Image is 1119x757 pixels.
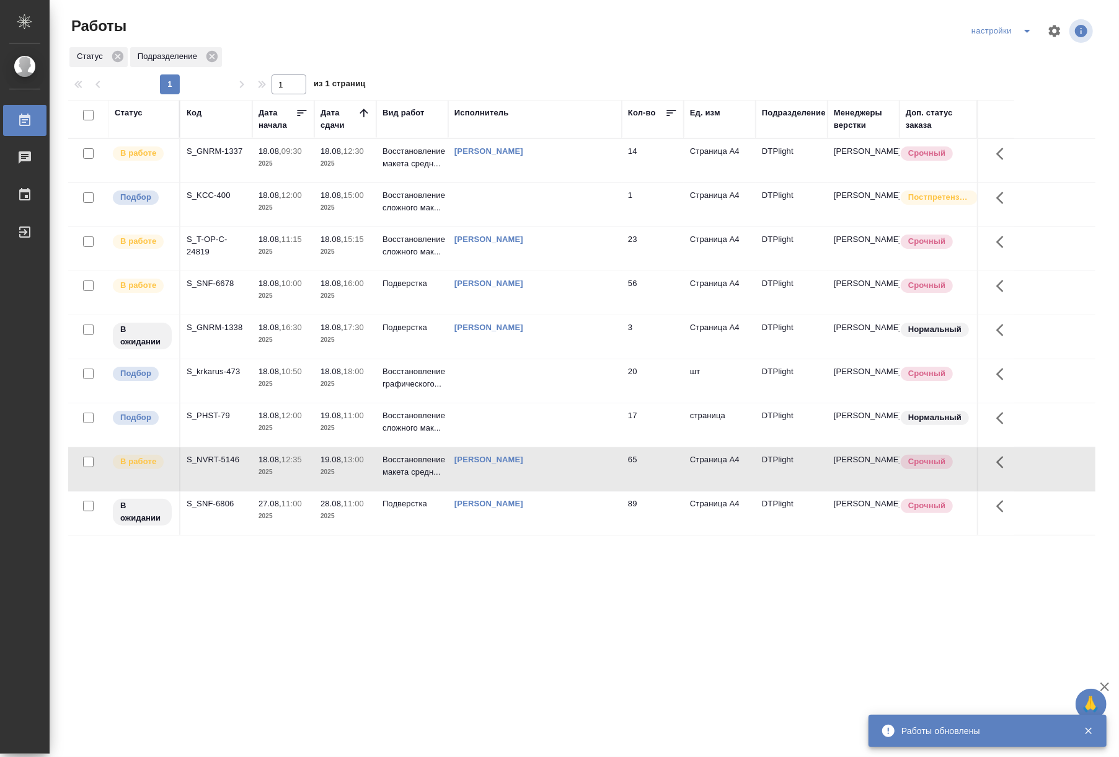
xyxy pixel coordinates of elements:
p: 18.08, [321,190,343,200]
p: 18.08, [259,367,281,376]
td: шт [684,359,756,403]
p: [PERSON_NAME] [834,410,893,422]
p: Нормальный [908,323,962,336]
div: S_SNF-6806 [187,498,246,510]
td: 56 [622,271,684,315]
p: Срочный [908,279,945,292]
button: 🙏 [1076,689,1107,720]
p: 12:00 [281,190,302,200]
button: Закрыть [1076,725,1101,737]
p: 2025 [321,202,370,214]
td: Страница А4 [684,139,756,182]
p: [PERSON_NAME] [834,189,893,202]
div: Исполнитель выполняет работу [112,145,173,162]
p: Постпретензионный [908,191,970,204]
p: 17:30 [343,323,364,332]
p: 18.08, [321,235,343,244]
td: Страница А4 [684,183,756,226]
p: 2025 [321,158,370,170]
div: split button [968,21,1040,41]
div: S_GNRM-1338 [187,321,246,334]
p: [PERSON_NAME] [834,233,893,246]
div: S_krkarus-473 [187,365,246,378]
a: [PERSON_NAME] [454,499,523,508]
td: 3 [622,315,684,359]
a: [PERSON_NAME] [454,455,523,464]
p: Статус [77,50,107,63]
p: 19.08, [321,411,343,420]
div: Дата сдачи [321,107,358,132]
p: 10:00 [281,279,302,288]
td: DTPlight [756,403,828,447]
p: 2025 [259,378,308,390]
p: 11:00 [343,499,364,508]
p: 2025 [321,290,370,302]
button: Здесь прячутся важные кнопки [989,315,1019,345]
div: S_T-OP-C-24819 [187,233,246,258]
p: В работе [120,279,156,292]
td: Страница А4 [684,447,756,491]
div: S_KCC-400 [187,189,246,202]
p: 15:15 [343,235,364,244]
p: Срочный [908,499,945,512]
a: [PERSON_NAME] [454,146,523,156]
p: [PERSON_NAME] [834,454,893,466]
p: 11:00 [343,411,364,420]
p: Срочный [908,367,945,380]
div: S_SNF-6678 [187,277,246,290]
p: 15:00 [343,190,364,200]
p: Подверстка [383,277,442,290]
span: 🙏 [1081,691,1102,717]
p: 10:50 [281,367,302,376]
p: 16:00 [343,279,364,288]
p: [PERSON_NAME] [834,365,893,378]
button: Здесь прячутся важные кнопки [989,491,1019,521]
div: Можно подбирать исполнителей [112,410,173,426]
td: страница [684,403,756,447]
p: 2025 [259,334,308,346]
td: Страница А4 [684,491,756,535]
td: 89 [622,491,684,535]
p: Срочный [908,455,945,468]
p: 18.08, [321,279,343,288]
div: Исполнитель выполняет работу [112,233,173,250]
p: 2025 [259,246,308,258]
p: 27.08, [259,499,281,508]
p: 13:00 [343,455,364,464]
td: 20 [622,359,684,403]
p: 11:15 [281,235,302,244]
div: Исполнитель выполняет работу [112,277,173,294]
a: [PERSON_NAME] [454,323,523,332]
p: 2025 [321,510,370,522]
span: из 1 страниц [314,76,366,94]
p: 12:30 [343,146,364,156]
p: 18.08, [259,323,281,332]
p: В ожидании [120,323,164,348]
p: Восстановление графического... [383,365,442,390]
td: DTPlight [756,271,828,315]
p: Восстановление макета средн... [383,145,442,170]
div: Исполнитель выполняет работу [112,454,173,470]
td: DTPlight [756,359,828,403]
p: 2025 [259,290,308,302]
p: В работе [120,147,156,159]
td: 14 [622,139,684,182]
div: Вид работ [383,107,425,119]
p: 18.08, [259,455,281,464]
p: Подбор [120,411,151,424]
a: [PERSON_NAME] [454,235,523,244]
div: S_PHST-79 [187,410,246,422]
p: 12:35 [281,455,302,464]
td: 17 [622,403,684,447]
td: DTPlight [756,491,828,535]
p: В работе [120,235,156,248]
td: DTPlight [756,315,828,359]
p: 18.08, [259,190,281,200]
div: Исполнитель назначен, приступать к работе пока рано [112,321,173,351]
div: Ед. изм [690,107,720,119]
p: 11:00 [281,499,302,508]
p: 2025 [321,246,370,258]
p: 18.08, [259,146,281,156]
div: Статус [69,47,128,67]
div: Можно подбирать исполнителей [112,189,173,206]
